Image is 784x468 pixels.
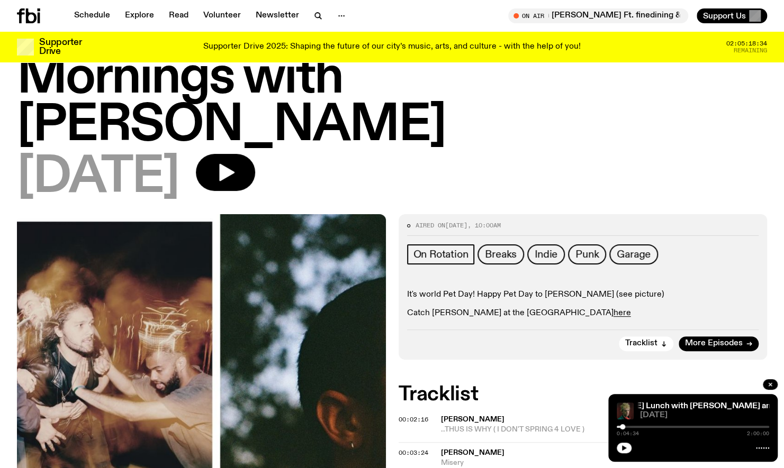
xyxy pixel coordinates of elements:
span: On Rotation [413,249,468,260]
a: Schedule [68,8,116,23]
a: More Episodes [679,336,759,351]
span: Support Us [703,11,746,21]
a: Read [163,8,195,23]
a: On Rotation [407,244,475,264]
a: Indie [527,244,565,264]
button: On AirSunset With [PERSON_NAME] Ft. finedining & Niki [508,8,688,23]
button: Tracklist [619,336,673,351]
button: 00:02:16 [399,417,428,423]
p: Catch [PERSON_NAME] at the [GEOGRAPHIC_DATA] [407,308,759,318]
a: Punk [568,244,606,264]
span: Aired on [416,221,445,230]
h3: Supporter Drive [39,38,82,56]
a: Garage [609,244,658,264]
p: Supporter Drive 2025: Shaping the future of our city’s music, arts, and culture - with the help o... [203,42,581,52]
span: [DATE] [640,411,769,419]
a: Newsletter [249,8,305,23]
span: 00:02:16 [399,415,428,424]
a: Explore [119,8,160,23]
span: 0:04:34 [617,431,639,436]
h2: Tracklist [399,385,768,404]
a: Breaks [477,244,524,264]
span: 00:03:24 [399,448,428,457]
span: [PERSON_NAME] [441,416,504,423]
span: , 10:00am [467,221,501,230]
span: [PERSON_NAME] [441,449,504,456]
span: Garage [617,249,651,260]
img: Junipo [617,402,634,419]
h1: Mornings with [PERSON_NAME] [17,54,767,150]
span: 2:00:00 [747,431,769,436]
span: 02:05:18:34 [726,41,767,47]
span: Punk [575,249,599,260]
span: Indie [535,249,557,260]
span: [DATE] [445,221,467,230]
a: here [614,309,631,317]
span: Tracklist [625,339,657,347]
button: Support Us [697,8,767,23]
a: Volunteer [197,8,247,23]
p: It's world Pet Day! Happy Pet Day to [PERSON_NAME] (see picture) [407,290,759,300]
span: ..THUS IS WHY ( I DON'T SPRING 4 LOVE ) [441,425,768,435]
span: Misery [441,458,768,468]
span: Breaks [485,249,517,260]
span: [DATE] [17,154,179,201]
span: Remaining [734,48,767,53]
button: 00:03:24 [399,450,428,456]
span: More Episodes [685,339,743,347]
